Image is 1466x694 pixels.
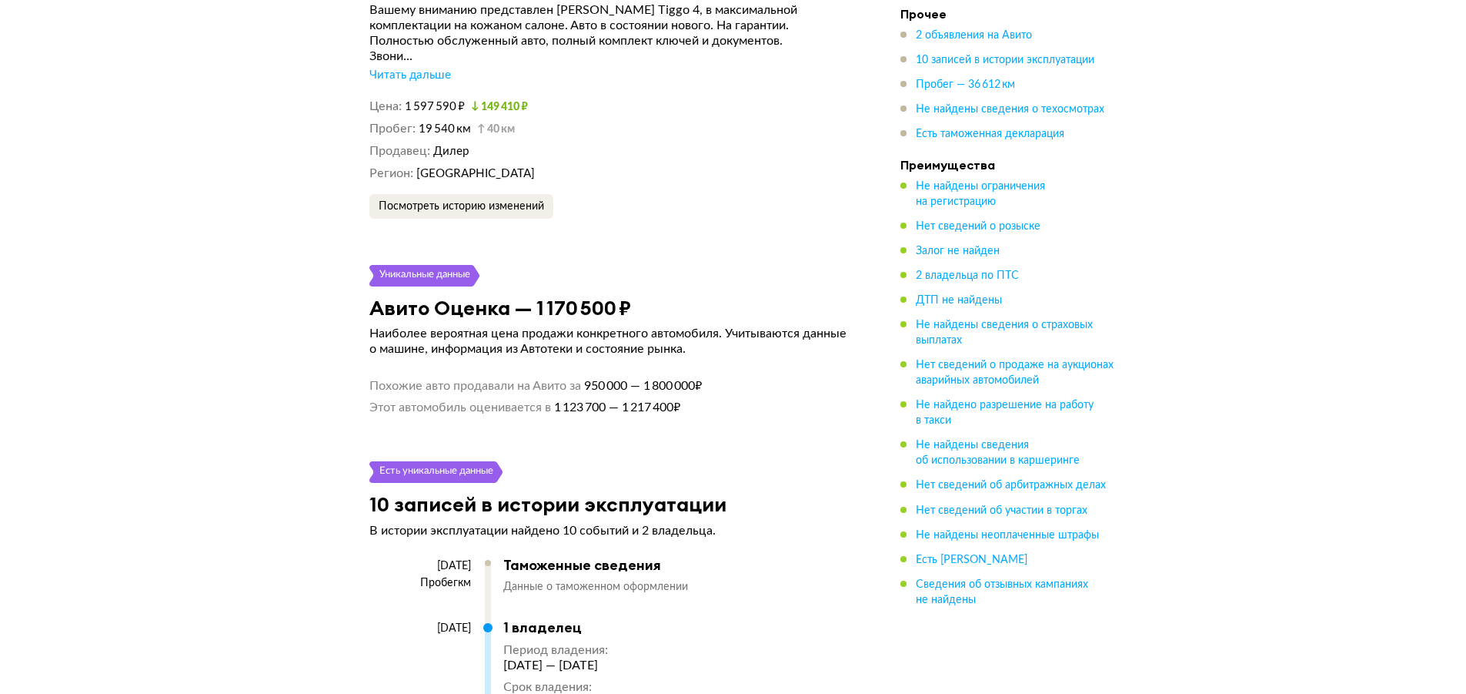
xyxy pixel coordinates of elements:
div: Вашему вниманию представлен [PERSON_NAME] Tiggo 4, в максимальной комплектации на кожаном салоне.... [369,2,854,49]
div: Есть уникальные данные [379,461,494,483]
p: Наиболее вероятная цена продажи конкретного автомобиля. Учитываются данные о машине, информация и... [369,326,854,357]
div: Звони... [369,49,854,64]
h4: Преимущества [900,157,1116,173]
span: 19 540 км [419,123,471,135]
span: Не найдены сведения о техосмотрах [916,104,1104,115]
span: 2 объявления на Авито [916,30,1032,41]
span: Нет сведений об арбитражных делах [916,480,1106,491]
div: [DATE] [369,559,471,573]
small: 40 км [477,124,515,135]
span: [GEOGRAPHIC_DATA] [416,168,535,179]
span: Не найдены сведения о страховых выплатах [916,320,1093,346]
span: Есть [PERSON_NAME] [916,554,1027,565]
span: Нет сведений об участии в торгах [916,505,1087,515]
h4: Прочее [900,6,1116,22]
div: Уникальные данные [379,265,471,287]
span: Не найдены ограничения на регистрацию [916,181,1045,207]
span: Данные о таможенном оформлении [503,582,688,592]
h3: 10 записей в истории эксплуатации [369,492,726,516]
div: Читать дальше [369,68,451,83]
span: Похожие авто продавали на Авито за [369,378,581,394]
h3: Авито Оценка — 1 170 500 ₽ [369,296,631,320]
span: Дилер [433,146,469,157]
dt: Цена [369,99,402,115]
button: Посмотреть историю изменений [369,194,553,219]
small: 149 410 ₽ [471,102,528,112]
span: 2 владельца по ПТС [916,270,1019,281]
span: Пробег — 36 612 км [916,79,1015,90]
div: Пробег км [369,576,471,590]
div: Таможенные сведения [503,557,839,574]
div: [DATE] — [DATE] [503,658,641,673]
span: Сведения об отзывных кампаниях не найдены [916,578,1088,605]
dt: Продавец [369,143,430,159]
span: Этот автомобиль оценивается в [369,400,551,415]
span: ДТП не найдены [916,295,1002,306]
span: 950 000 — 1 800 000 ₽ [581,378,702,394]
span: Залог не найден [916,246,1000,256]
span: Нет сведений о продаже на аукционах аварийных автомобилей [916,360,1114,386]
dt: Пробег [369,121,416,137]
dt: Регион [369,166,413,182]
span: Не найдено разрешение на работу в такси [916,400,1094,426]
span: 1 597 590 ₽ [405,101,465,112]
span: Не найдены сведения об использовании в каршеринге [916,440,1080,466]
span: Нет сведений о розыске [916,221,1040,232]
span: 10 записей в истории эксплуатации [916,55,1094,65]
div: Период владения : [503,642,641,658]
p: В истории эксплуатации найдено 10 событий и 2 владельца. [369,523,854,538]
div: 1 владелец [503,619,641,636]
span: 1 123 700 — 1 217 400 ₽ [551,400,680,415]
div: [DATE] [369,622,471,635]
span: Посмотреть историю изменений [379,201,544,212]
span: Не найдены неоплаченные штрафы [916,529,1099,540]
span: Есть таможенная декларация [916,129,1064,139]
